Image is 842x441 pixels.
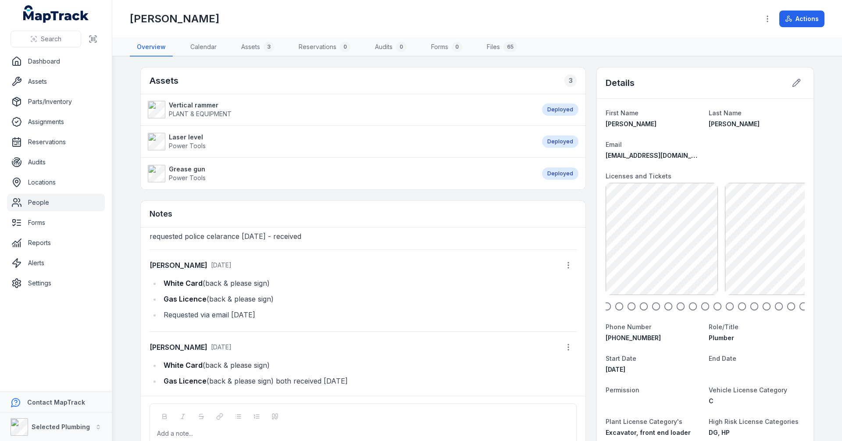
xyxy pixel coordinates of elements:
a: Vertical rammerPLANT & EQUIPMENT [148,101,533,118]
li: (back & please sign) [161,277,577,289]
time: 8/21/2025, 9:22:51 AM [211,261,232,269]
strong: Selected Plumbing [32,423,90,430]
button: Search [11,31,81,47]
strong: Contact MapTrack [27,398,85,406]
span: First Name [606,109,639,117]
span: [PERSON_NAME] [709,120,760,128]
a: Forms0 [424,38,469,57]
span: End Date [709,355,736,362]
li: (back & please sign) both received [DATE] [161,375,577,387]
strong: Laser level [169,133,206,142]
span: Licenses and Tickets [606,172,671,180]
span: Plant License Category's [606,418,682,425]
li: (back & please sign) [161,359,577,371]
div: 0 [396,42,407,52]
div: Deployed [542,135,578,148]
time: 1/20/2020, 12:00:00 AM [606,366,625,373]
p: requested police celarance [DATE] - received [150,230,577,242]
a: Files65 [480,38,524,57]
a: Laser levelPower Tools [148,133,533,150]
a: Forms [7,214,105,231]
span: DG, HP [709,429,730,436]
strong: [PERSON_NAME] [150,260,207,270]
strong: Gas Licence [164,377,207,385]
time: 8/29/2025, 2:15:50 PM [211,343,232,351]
a: Reports [7,234,105,252]
a: Grease gunPower Tools [148,165,533,182]
span: C [709,397,714,405]
span: High Risk License Categories [709,418,799,425]
span: [PHONE_NUMBER] [606,334,661,341]
span: [PERSON_NAME] [606,120,656,128]
span: Start Date [606,355,636,362]
span: Permission [606,386,639,394]
strong: White Card [164,279,203,288]
span: Email [606,141,622,148]
h3: Notes [150,208,172,220]
a: Assignments [7,113,105,131]
a: Locations [7,174,105,191]
strong: [PERSON_NAME] [150,342,207,352]
strong: Gas Licence [164,295,207,303]
a: Calendar [183,38,224,57]
a: Audits [7,153,105,171]
div: 65 [503,42,517,52]
span: PLANT & EQUIPMENT [169,110,232,117]
span: [DATE] [211,261,232,269]
a: Settings [7,274,105,292]
div: 3 [264,42,274,52]
a: People [7,194,105,211]
button: Actions [779,11,824,27]
a: Overview [130,38,173,57]
div: 0 [452,42,462,52]
a: Dashboard [7,53,105,70]
span: [DATE] [211,343,232,351]
span: Power Tools [169,174,206,181]
div: 0 [340,42,350,52]
a: Alerts [7,254,105,272]
a: Reservations [7,133,105,151]
span: Excavator, front end loader [606,429,691,436]
span: [DATE] [606,366,625,373]
span: [EMAIL_ADDRESS][DOMAIN_NAME] [606,152,711,159]
span: Phone Number [606,323,651,331]
span: Role/Title [709,323,739,331]
a: Assets [7,73,105,90]
li: (back & please sign) [161,293,577,305]
span: Search [41,35,61,43]
span: Last Name [709,109,742,117]
span: Plumber [709,334,734,341]
strong: White Card [164,361,203,370]
a: Parts/Inventory [7,93,105,110]
div: 3 [564,75,577,87]
a: MapTrack [23,5,89,23]
strong: Grease gun [169,165,206,174]
h2: Assets [150,75,178,87]
div: Deployed [542,103,578,116]
strong: Vertical rammer [169,101,232,110]
a: Assets3 [234,38,281,57]
span: Power Tools [169,142,206,149]
a: Reservations0 [292,38,357,57]
h1: [PERSON_NAME] [130,12,219,26]
h2: Details [606,77,635,89]
li: Requested via email [DATE] [161,309,577,321]
span: Vehicle License Category [709,386,787,394]
a: Audits0 [368,38,414,57]
div: Deployed [542,167,578,180]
